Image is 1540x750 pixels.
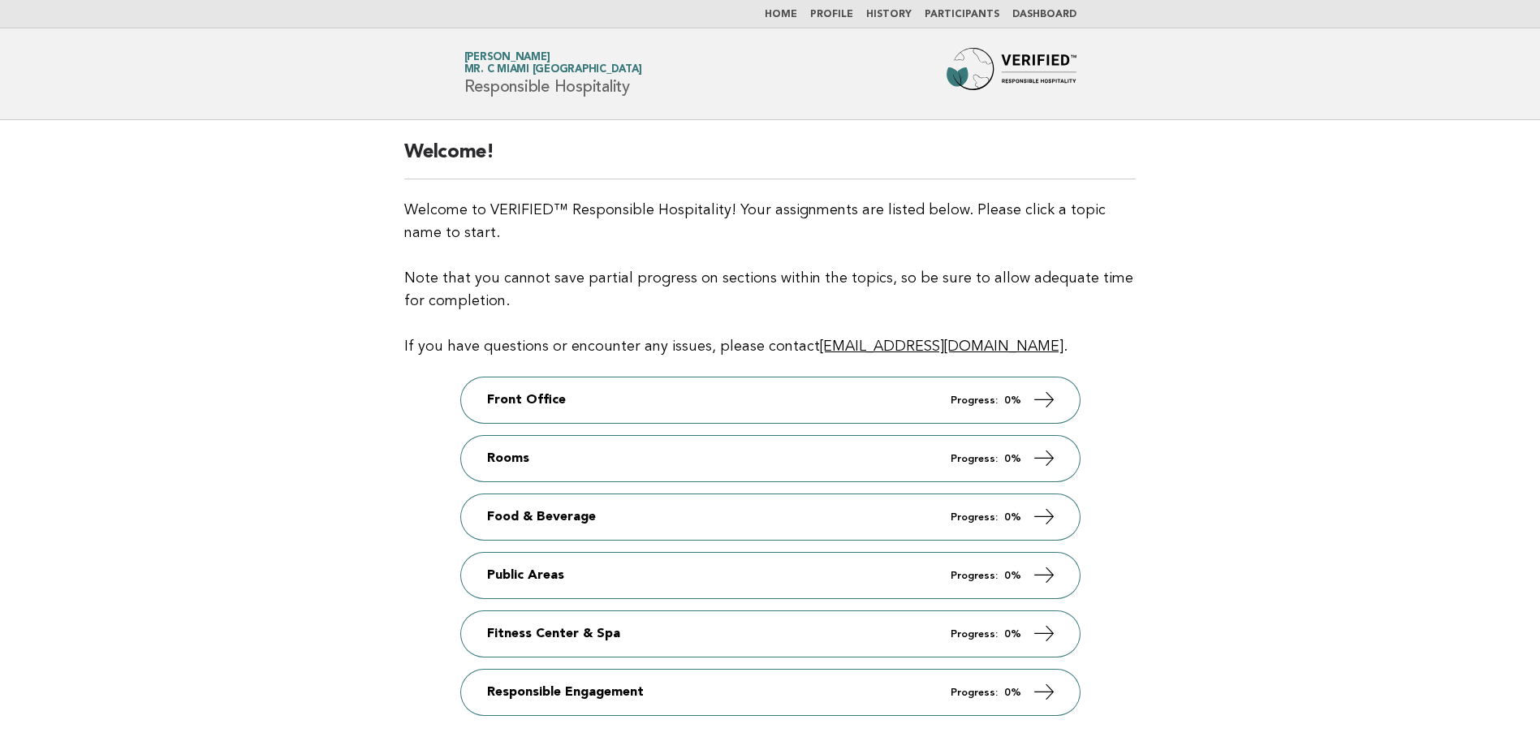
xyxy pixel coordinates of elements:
span: Mr. C Miami [GEOGRAPHIC_DATA] [464,65,642,75]
em: Progress: [951,454,998,464]
em: Progress: [951,687,998,698]
p: Welcome to VERIFIED™ Responsible Hospitality! Your assignments are listed below. Please click a t... [404,199,1136,358]
strong: 0% [1004,629,1021,640]
a: Rooms Progress: 0% [461,436,1080,481]
em: Progress: [951,512,998,523]
strong: 0% [1004,512,1021,523]
a: Profile [810,10,853,19]
strong: 0% [1004,687,1021,698]
em: Progress: [951,629,998,640]
a: Front Office Progress: 0% [461,377,1080,423]
a: Dashboard [1012,10,1076,19]
img: Forbes Travel Guide [947,48,1076,100]
a: Food & Beverage Progress: 0% [461,494,1080,540]
em: Progress: [951,571,998,581]
a: Public Areas Progress: 0% [461,553,1080,598]
a: Participants [925,10,999,19]
h1: Responsible Hospitality [464,53,642,95]
strong: 0% [1004,454,1021,464]
h2: Welcome! [404,140,1136,179]
a: Home [765,10,797,19]
a: Fitness Center & Spa Progress: 0% [461,611,1080,657]
strong: 0% [1004,571,1021,581]
em: Progress: [951,395,998,406]
a: Responsible Engagement Progress: 0% [461,670,1080,715]
strong: 0% [1004,395,1021,406]
a: History [866,10,912,19]
a: [PERSON_NAME]Mr. C Miami [GEOGRAPHIC_DATA] [464,52,642,75]
a: [EMAIL_ADDRESS][DOMAIN_NAME] [820,339,1063,354]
